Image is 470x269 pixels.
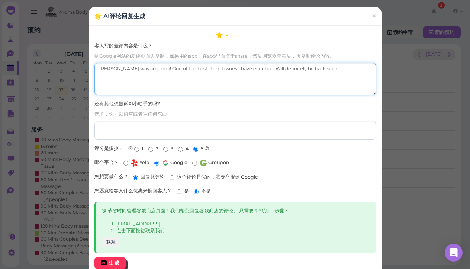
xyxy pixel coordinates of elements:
label: Groupon [192,159,229,167]
label: 5 [193,145,203,152]
input: 4 [178,147,183,152]
li: 点击下面按键联系我们 [116,227,370,234]
img: 5 star [213,31,257,39]
h4: 🌟 AI评论回复生成 [94,13,145,20]
label: 您想要做什么？ [94,173,128,180]
input: 不是 [194,189,199,194]
span: 😠 [128,145,133,151]
input: 这个评论是假的，我要举报到 Google [170,175,174,180]
p: 到Google网站的差评页面去复制，如果用的app，在app里面点击share，然后浏览器查看后，再复制评论内容。 [94,53,376,60]
input: 5 [193,147,198,152]
li: [EMAIL_ADDRESS] [116,221,370,227]
label: Google [154,159,187,167]
label: 3 [163,145,173,152]
img: Google logo [162,159,169,167]
p: 选填，你可以留空或者写任何东西 [94,111,376,118]
a: 联系 [102,237,120,247]
input: 回复此评论 [133,175,138,180]
img: Groupon logo [200,159,207,167]
label: 是 [177,188,189,195]
label: 1 [134,145,144,152]
label: 这个评论是假的，我要举报到 Google [170,174,258,180]
label: 4 [178,145,189,152]
label: 哪个平台？ [94,159,119,166]
input: 是 [177,189,181,194]
label: 评分是多少？ [94,145,123,152]
div: 😋 节省时间管理谷歌商店页面！我们帮您回复谷歌商店的评论。 只需要 $39/月，步骤： [94,202,376,253]
label: 不是 [194,188,211,195]
label: 您愿意给客人什么优惠来挽回客人？ [94,188,172,194]
label: 还有其他想告诉AI小助手的吗? [94,100,160,107]
input: 1 [134,147,139,152]
span: 😊 [205,145,209,151]
label: 2 [148,145,158,152]
img: Yelp logo [131,159,138,167]
label: 回复此评论 [133,174,165,180]
input: 2 [148,147,153,152]
input: Google logo Google [154,161,159,166]
label: Yelp [123,159,149,167]
label: 客人写的差评内容是什么？ [94,42,152,49]
div: 生 成 [109,260,119,266]
input: Yelp logo Yelp [123,161,128,166]
span: × [371,10,376,21]
input: Groupon logo Groupon [192,161,197,166]
input: 3 [163,147,168,152]
div: Open Intercom Messenger [445,244,463,262]
button: 生 成 [94,257,126,269]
